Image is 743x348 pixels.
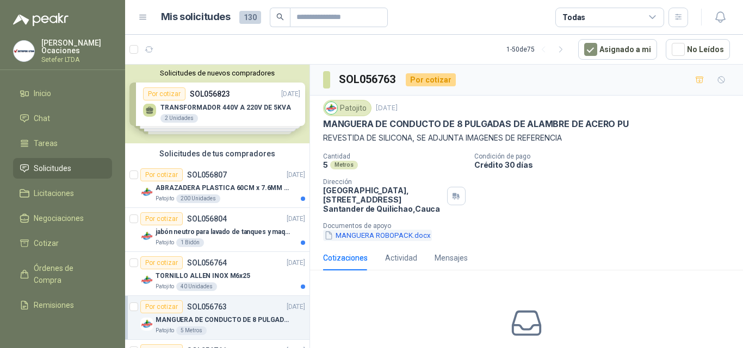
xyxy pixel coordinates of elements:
img: Company Logo [325,102,337,114]
p: Patojito [156,282,174,291]
p: ABRAZADERA PLASTICA 60CM x 7.6MM ANCHA [156,183,291,193]
span: 130 [239,11,261,24]
div: Cotizaciones [323,252,368,264]
p: Patojito [156,194,174,203]
p: [PERSON_NAME] Ocaciones [41,39,112,54]
a: Por cotizarSOL056763[DATE] Company LogoMANGUERA DE CONDUCTO DE 8 PULGADAS DE ALAMBRE DE ACERO PUP... [125,296,309,340]
p: Patojito [156,238,174,247]
p: [DATE] [287,170,305,180]
p: REVESTIDA DE SILICONA, SE ADJUNTA IMAGENES DE REFERENCIA [323,132,730,144]
img: Company Logo [140,186,153,199]
a: Configuración [13,320,112,340]
button: Solicitudes de nuevos compradores [129,69,305,77]
div: 1 - 50 de 75 [506,41,569,58]
img: Company Logo [14,41,34,61]
span: Negociaciones [34,212,84,224]
p: jabón neutro para lavado de tanques y maquinas. [156,227,291,237]
p: MANGUERA DE CONDUCTO DE 8 PULGADAS DE ALAMBRE DE ACERO PU [323,118,629,130]
a: Remisiones [13,295,112,315]
span: Remisiones [34,299,74,311]
button: MANGUERA ROBOPACK.docx [323,230,432,241]
p: Dirección [323,178,443,186]
p: SOL056804 [187,215,227,223]
span: Tareas [34,137,58,149]
div: Por cotizar [140,168,183,181]
p: [DATE] [287,302,305,312]
h1: Mis solicitudes [161,9,231,25]
a: Inicio [13,83,112,104]
a: Cotizar [13,233,112,254]
span: Chat [34,112,50,124]
button: No Leídos [666,39,730,60]
h3: SOL056763 [339,71,397,88]
div: Por cotizar [406,73,456,86]
div: Solicitudes de nuevos compradoresPor cotizarSOL056823[DATE] TRANSFORMADOR 440V A 220V DE 5KVA2 Un... [125,65,309,143]
div: Mensajes [435,252,468,264]
span: Licitaciones [34,187,74,199]
p: SOL056763 [187,303,227,311]
p: 5 [323,160,328,169]
span: Inicio [34,87,51,99]
img: Logo peakr [13,13,69,26]
span: Cotizar [34,237,59,249]
div: 200 Unidades [176,194,220,203]
div: 40 Unidades [176,282,217,291]
p: Patojito [156,326,174,335]
div: Metros [330,161,358,169]
div: Todas [562,11,585,23]
div: Actividad [385,252,417,264]
p: Setefer LTDA [41,56,112,63]
p: SOL056807 [187,171,227,179]
p: MANGUERA DE CONDUCTO DE 8 PULGADAS DE ALAMBRE DE ACERO PU [156,315,291,325]
a: Tareas [13,133,112,154]
p: [GEOGRAPHIC_DATA], [STREET_ADDRESS] Santander de Quilichao , Cauca [323,186,443,213]
span: search [276,13,284,21]
a: Órdenes de Compra [13,258,112,290]
a: Por cotizarSOL056804[DATE] Company Logojabón neutro para lavado de tanques y maquinas.Patojito1 B... [125,208,309,252]
span: Solicitudes [34,162,71,174]
p: [DATE] [287,258,305,268]
p: SOL056764 [187,259,227,267]
p: [DATE] [376,103,398,113]
p: Cantidad [323,153,466,160]
button: Asignado a mi [578,39,657,60]
p: Condición de pago [474,153,739,160]
div: 5 Metros [176,326,207,335]
img: Company Logo [140,230,153,243]
div: 1 Bidón [176,238,204,247]
a: Negociaciones [13,208,112,229]
div: Patojito [323,100,371,116]
a: Solicitudes [13,158,112,179]
img: Company Logo [140,318,153,331]
p: Documentos de apoyo [323,222,739,230]
a: Por cotizarSOL056764[DATE] Company LogoTORNILLO ALLEN INOX M6x25Patojito40 Unidades [125,252,309,296]
div: Por cotizar [140,212,183,225]
a: Por cotizarSOL056807[DATE] Company LogoABRAZADERA PLASTICA 60CM x 7.6MM ANCHAPatojito200 Unidades [125,164,309,208]
div: Por cotizar [140,300,183,313]
a: Licitaciones [13,183,112,204]
a: Chat [13,108,112,129]
div: Por cotizar [140,256,183,269]
p: TORNILLO ALLEN INOX M6x25 [156,271,250,281]
div: Solicitudes de tus compradores [125,143,309,164]
img: Company Logo [140,274,153,287]
span: Órdenes de Compra [34,262,102,286]
p: Crédito 30 días [474,160,739,169]
p: [DATE] [287,214,305,224]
